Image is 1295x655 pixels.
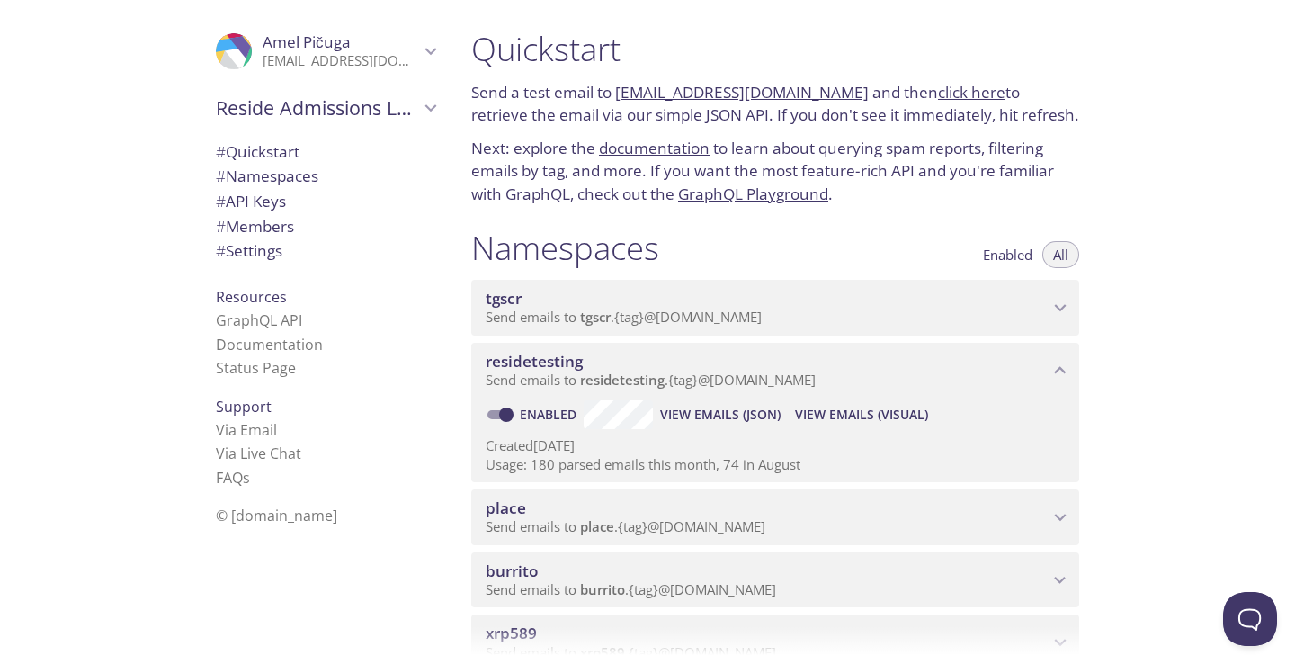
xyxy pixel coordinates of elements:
span: Send emails to . {tag} @[DOMAIN_NAME] [486,580,776,598]
p: [EMAIL_ADDRESS][DOMAIN_NAME] [263,52,419,70]
a: Via Email [216,420,277,440]
span: Quickstart [216,141,299,162]
span: tgscr [486,288,522,309]
span: Reside Admissions LLC team [216,95,419,121]
iframe: Help Scout Beacon - Open [1223,592,1277,646]
p: Created [DATE] [486,436,1065,455]
p: Send a test email to and then to retrieve the email via our simple JSON API. If you don't see it ... [471,81,1079,127]
div: tgscr namespace [471,280,1079,336]
span: # [216,166,226,186]
div: Reside Admissions LLC team [201,85,450,131]
span: place [580,517,614,535]
div: Namespaces [201,164,450,189]
a: Documentation [216,335,323,354]
h1: Quickstart [471,29,1079,69]
span: s [243,468,250,488]
span: API Keys [216,191,286,211]
span: Resources [216,287,287,307]
span: Members [216,216,294,237]
a: FAQ [216,468,250,488]
div: residetesting namespace [471,343,1079,399]
button: Enabled [972,241,1043,268]
span: View Emails (Visual) [795,404,928,426]
span: Namespaces [216,166,318,186]
a: GraphQL API [216,310,302,330]
a: Via Live Chat [216,444,301,463]
span: residetesting [486,351,583,372]
p: Next: explore the to learn about querying spam reports, filtering emails by tag, and more. If you... [471,137,1079,206]
div: Amel Pičuga [201,22,450,81]
button: View Emails (Visual) [788,400,935,429]
a: [EMAIL_ADDRESS][DOMAIN_NAME] [615,82,869,103]
span: Send emails to . {tag} @[DOMAIN_NAME] [486,517,765,535]
a: documentation [599,138,710,158]
div: API Keys [201,189,450,214]
button: All [1042,241,1079,268]
a: GraphQL Playground [678,184,828,204]
a: Enabled [517,406,584,423]
button: View Emails (JSON) [653,400,788,429]
span: Amel Pičuga [263,31,351,52]
span: burrito [580,580,625,598]
span: # [216,240,226,261]
span: Send emails to . {tag} @[DOMAIN_NAME] [486,308,762,326]
div: Members [201,214,450,239]
div: place namespace [471,489,1079,545]
div: Quickstart [201,139,450,165]
span: tgscr [580,308,611,326]
span: © [DOMAIN_NAME] [216,506,337,525]
span: # [216,191,226,211]
span: # [216,141,226,162]
div: Team Settings [201,238,450,264]
span: Support [216,397,272,417]
a: click here [938,82,1005,103]
span: Settings [216,240,282,261]
div: burrito namespace [471,552,1079,608]
span: Send emails to . {tag} @[DOMAIN_NAME] [486,371,816,389]
span: burrito [486,561,538,581]
span: View Emails (JSON) [660,404,781,426]
span: # [216,216,226,237]
span: residetesting [580,371,665,389]
a: Status Page [216,358,296,378]
h1: Namespaces [471,228,659,268]
p: Usage: 180 parsed emails this month, 74 in August [486,455,1065,474]
span: place [486,498,526,518]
